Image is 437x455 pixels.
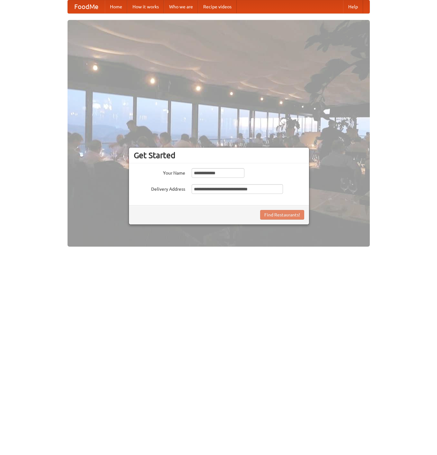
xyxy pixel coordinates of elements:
[343,0,363,13] a: Help
[164,0,198,13] a: Who we are
[134,150,304,160] h3: Get Started
[134,184,185,192] label: Delivery Address
[105,0,127,13] a: Home
[134,168,185,176] label: Your Name
[127,0,164,13] a: How it works
[260,210,304,220] button: Find Restaurants!
[68,0,105,13] a: FoodMe
[198,0,237,13] a: Recipe videos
